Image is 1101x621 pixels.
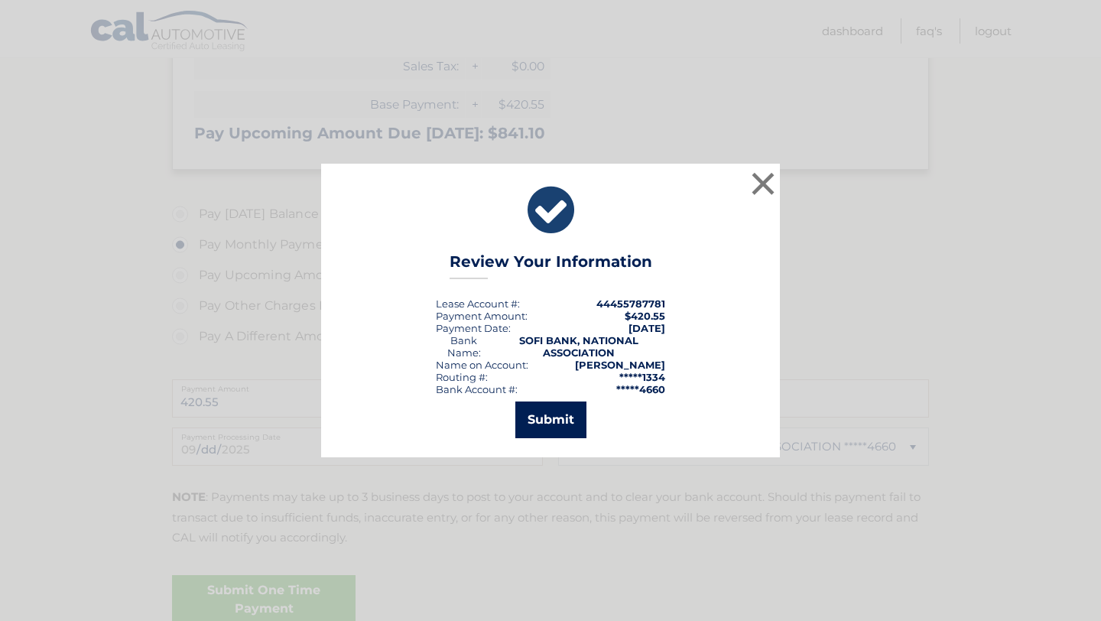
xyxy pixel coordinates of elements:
div: : [436,322,511,334]
div: Lease Account #: [436,297,520,310]
strong: 44455787781 [596,297,665,310]
button: Submit [515,402,586,438]
button: × [748,168,778,199]
h3: Review Your Information [450,252,652,279]
strong: SOFI BANK, NATIONAL ASSOCIATION [519,334,638,359]
div: Routing #: [436,371,488,383]
div: Payment Amount: [436,310,528,322]
span: Payment Date [436,322,508,334]
div: Bank Name: [436,334,492,359]
div: Bank Account #: [436,383,518,395]
strong: [PERSON_NAME] [575,359,665,371]
span: $420.55 [625,310,665,322]
div: Name on Account: [436,359,528,371]
span: [DATE] [628,322,665,334]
